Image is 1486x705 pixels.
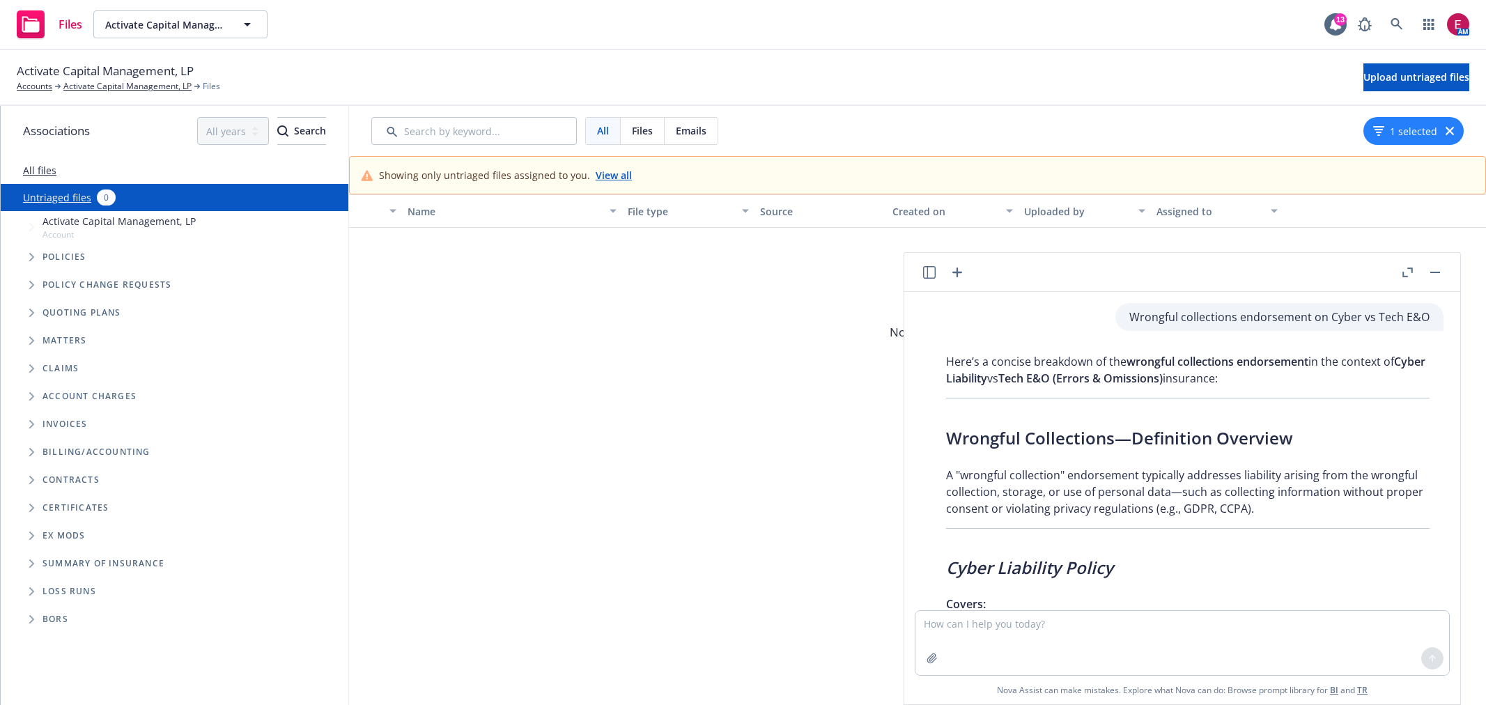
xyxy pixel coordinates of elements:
div: Assigned to [1156,204,1262,219]
span: Files [203,80,220,93]
a: BI [1330,684,1338,696]
span: Upload untriaged files [1363,70,1469,84]
a: Search [1383,10,1411,38]
span: wrongful collections endorsement [1127,354,1308,369]
button: Uploaded by [1019,194,1151,228]
span: BORs [42,615,68,623]
span: Summary of insurance [42,559,164,568]
span: Covers: [946,596,986,612]
input: Search by keyword... [371,117,577,145]
div: File type [628,204,734,219]
span: Activate Capital Management, LP [17,62,194,80]
span: Activate Capital Management, LP [42,214,196,228]
a: Activate Capital Management, LP [63,80,192,93]
span: Ex Mods [42,532,85,540]
button: SearchSearch [277,117,326,145]
div: Search [277,118,326,144]
a: Accounts [17,80,52,93]
a: View all [596,168,632,183]
span: Invoices [42,420,88,428]
em: Cyber Liability Policy [946,556,1113,579]
div: 13 [1334,13,1347,26]
span: Policy change requests [42,281,171,289]
span: Nova Assist can make mistakes. Explore what Nova can do: Browse prompt library for and [997,676,1368,704]
span: Policies [42,253,86,261]
a: Files [11,5,88,44]
button: File type [622,194,754,228]
span: Activate Capital Management, LP [105,17,226,32]
span: Account [42,228,196,240]
a: Switch app [1415,10,1443,38]
span: Certificates [42,504,109,512]
span: Emails [676,123,706,138]
span: Files [632,123,653,138]
button: Upload untriaged files [1363,63,1469,91]
button: Source [754,194,887,228]
span: Loss Runs [42,587,96,596]
a: All files [23,164,56,177]
button: Created on [887,194,1019,228]
p: A "wrongful collection" endorsement typically addresses liability arising from the wrongful colle... [946,467,1430,517]
a: Report a Bug [1351,10,1379,38]
div: Showing only untriaged files assigned to you. [379,168,632,183]
button: Name [402,194,622,228]
div: Folder Tree Example [1,438,348,633]
div: Created on [892,204,998,219]
span: Account charges [42,392,137,401]
button: Assigned to [1151,194,1283,228]
button: Activate Capital Management, LP [93,10,268,38]
span: Files [59,19,82,30]
p: Here’s a concise breakdown of the in the context of vs insurance: [946,353,1430,387]
span: Matters [42,336,86,345]
div: Name [408,204,601,219]
svg: Search [277,125,288,137]
h3: Wrongful Collections—Definition Overview [946,426,1430,450]
div: Source [760,204,881,219]
span: Tech E&O (Errors & Omissions) [998,371,1163,386]
img: photo [1447,13,1469,36]
a: Untriaged files [23,190,91,205]
p: Wrongful collections endorsement on Cyber vs Tech E&O [1129,309,1430,325]
div: Tree Example [1,211,348,438]
div: 0 [97,189,116,206]
span: Billing/Accounting [42,448,150,456]
span: No results [349,228,1486,437]
a: TR [1357,684,1368,696]
span: Contracts [42,476,100,484]
span: Claims [42,364,79,373]
span: All [597,123,609,138]
button: 1 selected [1373,124,1437,139]
span: Associations [23,122,90,140]
div: Uploaded by [1024,204,1130,219]
span: Quoting plans [42,309,121,317]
